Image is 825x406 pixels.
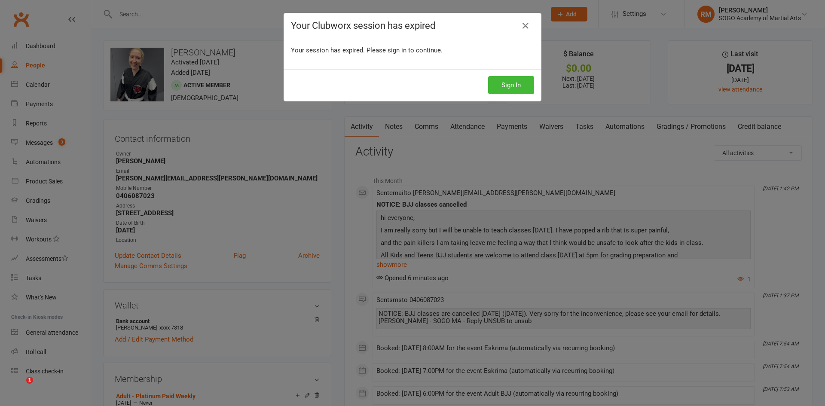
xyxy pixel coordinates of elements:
h4: Your Clubworx session has expired [291,20,534,31]
iframe: Intercom live chat [9,377,29,397]
span: Your session has expired. Please sign in to continue. [291,46,443,54]
a: Close [519,19,532,33]
span: 1 [26,377,33,384]
button: Sign In [488,76,534,94]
